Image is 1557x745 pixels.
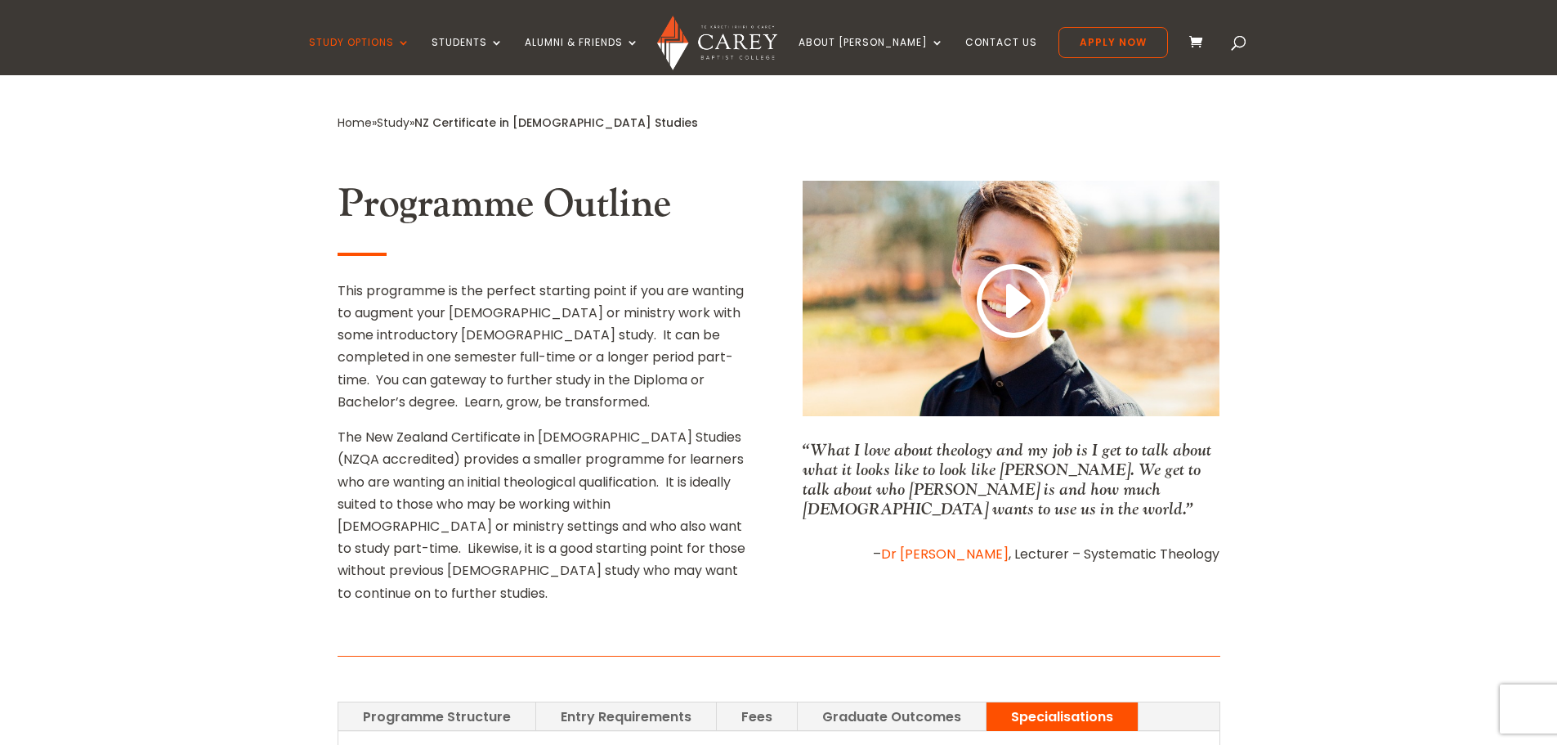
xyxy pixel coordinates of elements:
a: Study Options [309,37,410,75]
a: Students [432,37,503,75]
a: Contact Us [965,37,1037,75]
img: Carey Baptist College [657,16,777,70]
a: Home [338,114,372,131]
a: Apply Now [1058,27,1168,58]
p: The New Zealand Certificate in [DEMOGRAPHIC_DATA] Studies (NZQA accredited) provides a smaller pr... [338,426,754,604]
a: About [PERSON_NAME] [799,37,944,75]
span: NZ Certificate in [DEMOGRAPHIC_DATA] Studies [414,114,698,131]
h2: Programme Outline [338,181,754,236]
span: » » [338,114,698,131]
a: Programme Structure [338,702,535,731]
a: Specialisations [987,702,1138,731]
p: This programme is the perfect starting point if you are wanting to augment your [DEMOGRAPHIC_DATA... [338,280,754,426]
a: Dr [PERSON_NAME] [881,545,1009,563]
a: Study [377,114,409,131]
a: Fees [717,702,797,731]
a: Alumni & Friends [525,37,639,75]
p: – , Lecturer – Systematic Theology [803,543,1219,565]
p: “What I love about theology and my job is I get to talk about what it looks like to look like [PE... [803,440,1219,518]
a: Graduate Outcomes [798,702,986,731]
a: Entry Requirements [536,702,716,731]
